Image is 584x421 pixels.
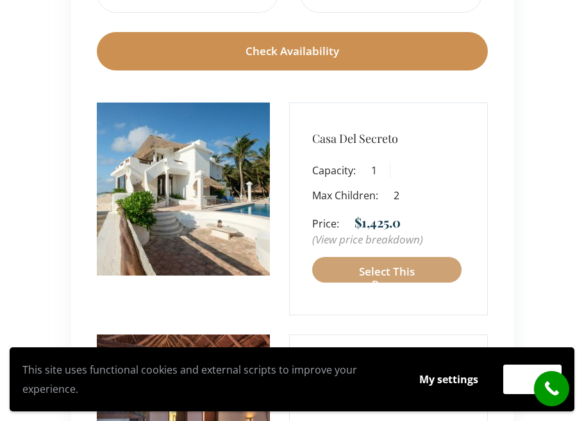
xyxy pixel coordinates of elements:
[312,129,398,148] a: Casa Del Secreto
[537,374,566,403] i: call
[312,188,378,203] label: Max Children:
[371,163,377,178] div: 1
[312,163,356,178] label: Capacity:
[355,213,401,231] span: $1,425.0
[407,365,490,394] button: My settings
[312,257,462,283] button: Select this room
[534,371,569,406] a: call
[503,365,562,395] button: Accept
[312,216,339,231] label: Price:
[394,188,399,203] div: 2
[97,32,488,70] button: Check Availability
[312,232,423,247] a: (View price breakdown)
[22,360,394,399] p: This site uses functional cookies and external scripts to improve your experience.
